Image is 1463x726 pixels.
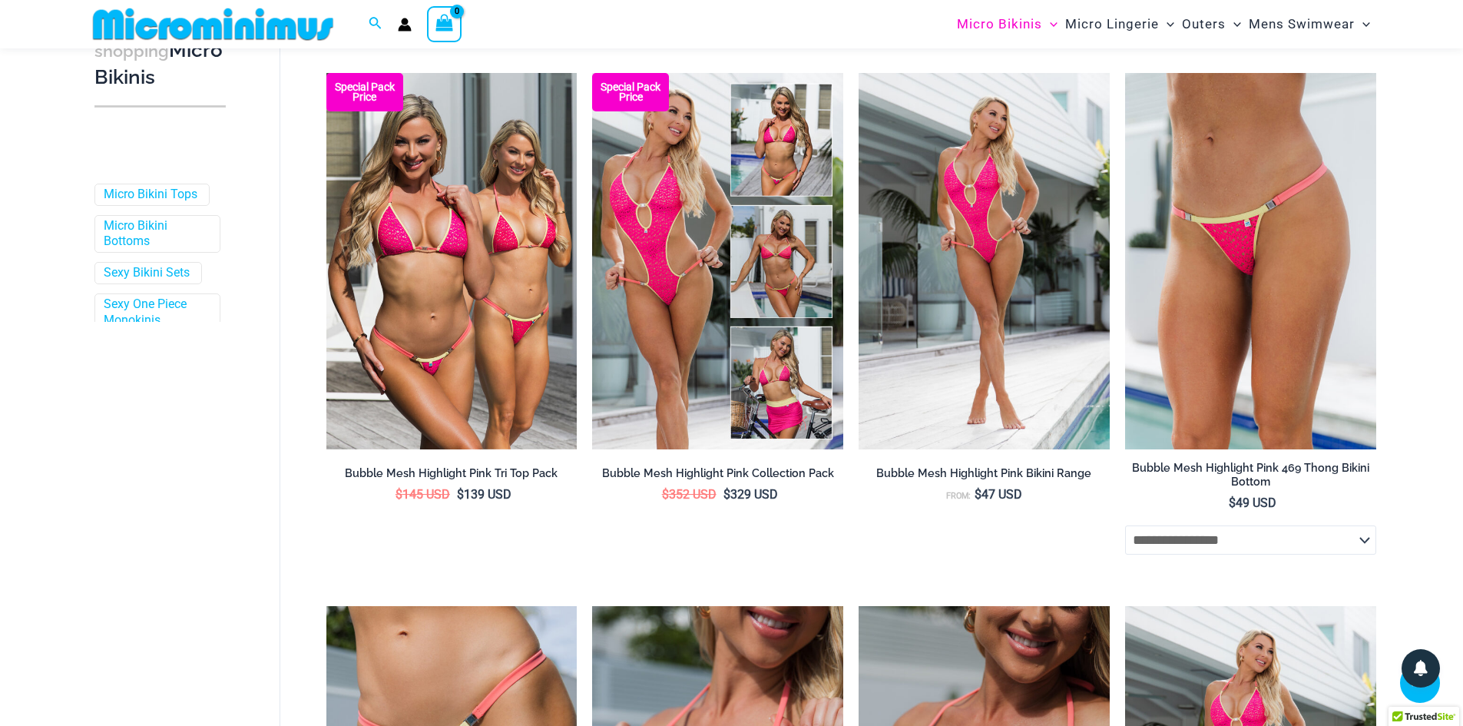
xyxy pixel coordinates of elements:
[1125,73,1376,449] a: Bubble Mesh Highlight Pink 469 Thong 01Bubble Mesh Highlight Pink 469 Thong 02Bubble Mesh Highlig...
[859,466,1110,486] a: Bubble Mesh Highlight Pink Bikini Range
[859,73,1110,449] a: Bubble Mesh Highlight Pink 819 One Piece 01Bubble Mesh Highlight Pink 819 One Piece 03Bubble Mesh...
[1042,5,1058,44] span: Menu Toggle
[1229,496,1236,510] span: $
[1125,461,1376,489] h2: Bubble Mesh Highlight Pink 469 Thong Bikini Bottom
[1229,496,1276,510] bdi: 49 USD
[1061,5,1178,44] a: Micro LingerieMenu ToggleMenu Toggle
[457,487,511,502] bdi: 139 USD
[592,82,669,102] b: Special Pack Price
[1226,5,1241,44] span: Menu Toggle
[1182,5,1226,44] span: Outers
[396,487,402,502] span: $
[975,487,1022,502] bdi: 47 USD
[427,6,462,41] a: View Shopping Cart, empty
[953,5,1061,44] a: Micro BikinisMenu ToggleMenu Toggle
[104,265,190,281] a: Sexy Bikini Sets
[592,73,843,449] a: Collection Pack F Collection Pack BCollection Pack B
[326,73,578,449] a: Tri Top Pack F Tri Top Pack BTri Top Pack B
[957,5,1042,44] span: Micro Bikinis
[104,218,208,250] a: Micro Bikini Bottoms
[104,297,208,329] a: Sexy One Piece Monokinis
[369,15,382,34] a: Search icon link
[398,18,412,31] a: Account icon link
[1178,5,1245,44] a: OutersMenu ToggleMenu Toggle
[1125,73,1376,449] img: Bubble Mesh Highlight Pink 469 Thong 02
[1159,5,1174,44] span: Menu Toggle
[951,2,1377,46] nav: Site Navigation
[592,73,843,449] img: Collection Pack F
[1065,5,1159,44] span: Micro Lingerie
[326,82,403,102] b: Special Pack Price
[975,487,981,502] span: $
[94,41,169,61] span: shopping
[946,491,971,501] span: From:
[94,38,226,91] h3: Micro Bikinis
[662,487,717,502] bdi: 352 USD
[592,466,843,481] h2: Bubble Mesh Highlight Pink Collection Pack
[1125,461,1376,496] a: Bubble Mesh Highlight Pink 469 Thong Bikini Bottom
[396,487,450,502] bdi: 145 USD
[1355,5,1370,44] span: Menu Toggle
[723,487,730,502] span: $
[326,466,578,481] h2: Bubble Mesh Highlight Pink Tri Top Pack
[326,466,578,486] a: Bubble Mesh Highlight Pink Tri Top Pack
[592,466,843,486] a: Bubble Mesh Highlight Pink Collection Pack
[859,73,1110,449] img: Bubble Mesh Highlight Pink 819 One Piece 01
[662,487,669,502] span: $
[723,487,778,502] bdi: 329 USD
[87,7,339,41] img: MM SHOP LOGO FLAT
[1245,5,1374,44] a: Mens SwimwearMenu ToggleMenu Toggle
[326,73,578,449] img: Tri Top Pack F
[457,487,464,502] span: $
[1249,5,1355,44] span: Mens Swimwear
[104,187,197,203] a: Micro Bikini Tops
[859,466,1110,481] h2: Bubble Mesh Highlight Pink Bikini Range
